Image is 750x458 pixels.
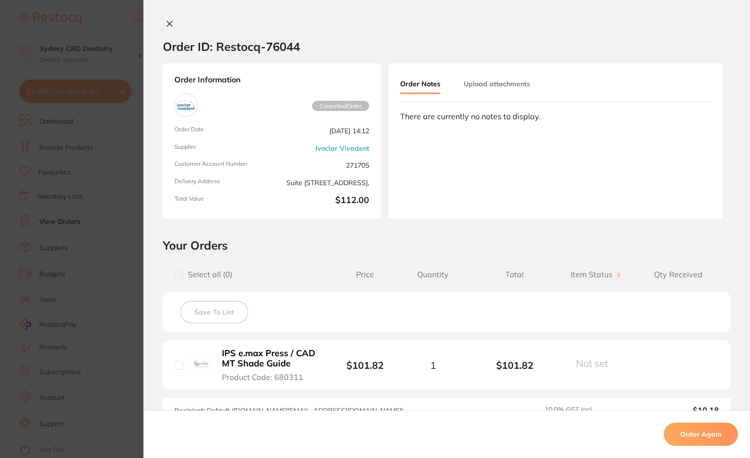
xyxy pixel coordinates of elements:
[174,160,268,170] span: Customer Account Number
[312,101,369,111] span: Cancelled Order
[573,357,620,369] button: Not set
[219,348,323,382] button: IPS e.max Press / CAD MT Shade Guide Product Code: 680311
[174,195,268,207] span: Total Value
[163,39,300,54] h2: Order ID: Restocq- 76044
[400,75,440,94] button: Order Notes
[464,75,530,93] button: Upload attachments
[177,96,195,114] img: Ivoclar Vivadent
[637,270,719,279] span: Qty Received
[174,143,268,153] span: Supplier
[190,353,212,375] img: IPS e.max Press / CAD MT Shade Guide
[174,178,268,188] span: Delivery Address
[174,75,369,86] strong: Order Information
[338,270,392,279] span: Price
[474,270,556,279] span: Total
[315,144,369,152] a: Ivoclar Vivadent
[222,373,303,381] span: Product Code: 680311
[400,112,711,121] div: There are currently no notes to display.
[346,359,384,371] b: $101.82
[183,270,233,279] span: Select all ( 0 )
[392,270,474,279] span: Quantity
[556,270,638,279] span: Item Status
[276,126,369,136] span: [DATE] 14:12
[545,406,628,414] span: 10.0 % GST Incl.
[576,357,608,369] span: Not set
[174,406,404,415] span: Recipient: Default ( [DOMAIN_NAME][EMAIL_ADDRESS][DOMAIN_NAME] )
[276,160,369,170] span: 271705
[222,348,320,368] b: IPS e.max Press / CAD MT Shade Guide
[636,406,719,414] output: $10.18
[474,360,556,371] b: $101.82
[664,423,738,446] button: Order Again
[430,360,436,371] span: 1
[180,301,248,323] button: Save To List
[276,178,369,188] span: Suite [STREET_ADDRESS],
[174,126,268,136] span: Order Date
[276,195,369,207] b: $112.00
[163,238,731,253] h2: Your Orders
